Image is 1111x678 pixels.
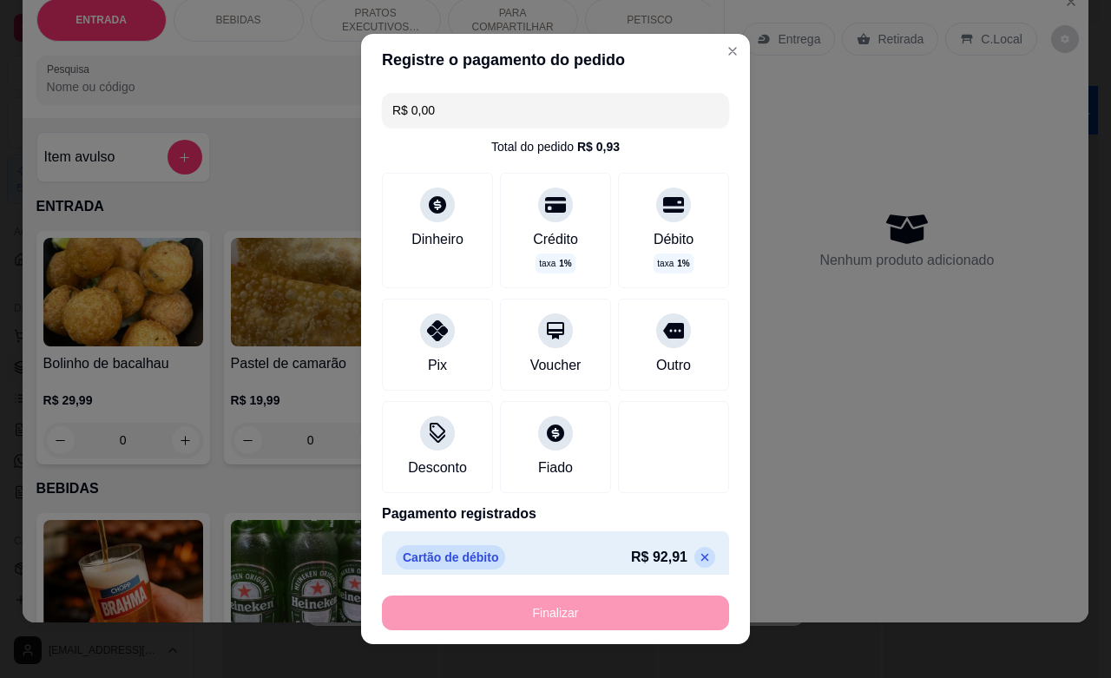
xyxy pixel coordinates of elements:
div: Outro [656,355,691,376]
p: R$ 92,91 [631,547,687,568]
div: R$ 0,93 [577,138,620,155]
input: Ex.: hambúrguer de cordeiro [392,93,719,128]
p: taxa [657,257,689,270]
span: 1 % [677,257,689,270]
span: 1 % [559,257,571,270]
p: Pagamento registrados [382,504,729,524]
p: Cartão de débito [396,545,505,569]
header: Registre o pagamento do pedido [361,34,750,86]
div: Débito [654,229,694,250]
p: taxa [539,257,571,270]
div: Pix [428,355,447,376]
div: Fiado [538,457,573,478]
div: Crédito [533,229,578,250]
div: Dinheiro [411,229,463,250]
button: Close [719,37,746,65]
div: Total do pedido [491,138,620,155]
div: Voucher [530,355,582,376]
div: Desconto [408,457,467,478]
